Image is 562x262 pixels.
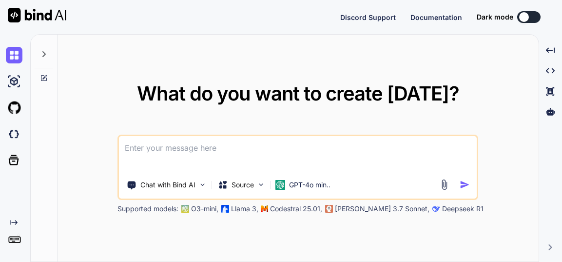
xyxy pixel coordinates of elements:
[477,12,513,22] span: Dark mode
[460,180,470,190] img: icon
[117,204,178,214] p: Supported models:
[270,204,322,214] p: Codestral 25.01,
[181,205,189,213] img: GPT-4
[275,180,285,190] img: GPT-4o mini
[335,204,429,214] p: [PERSON_NAME] 3.7 Sonnet,
[6,47,22,63] img: chat
[198,181,207,189] img: Pick Tools
[257,181,265,189] img: Pick Models
[325,205,333,213] img: claude
[6,126,22,142] img: darkCloudIdeIcon
[137,81,459,105] span: What do you want to create [DATE]?
[140,180,195,190] p: Chat with Bind AI
[6,100,22,116] img: githubLight
[261,205,268,212] img: Mistral-AI
[410,13,462,21] span: Documentation
[191,204,218,214] p: O3-mini,
[432,205,440,213] img: claude
[221,205,229,213] img: Llama2
[231,204,258,214] p: Llama 3,
[340,12,396,22] button: Discord Support
[289,180,330,190] p: GPT-4o min..
[442,204,484,214] p: Deepseek R1
[410,12,462,22] button: Documentation
[8,8,66,22] img: Bind AI
[439,179,450,190] img: attachment
[6,73,22,90] img: ai-studio
[232,180,254,190] p: Source
[340,13,396,21] span: Discord Support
